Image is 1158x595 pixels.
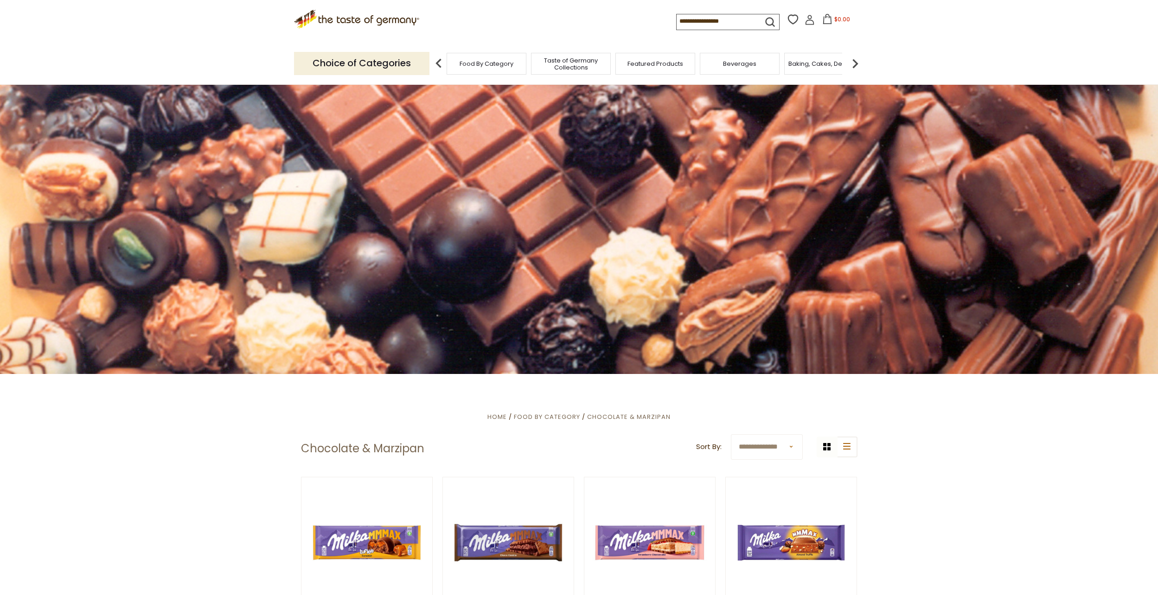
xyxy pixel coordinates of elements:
[514,412,580,421] a: Food By Category
[460,60,513,67] a: Food By Category
[696,441,722,453] label: Sort By:
[723,60,756,67] a: Beverages
[534,57,608,71] a: Taste of Germany Collections
[487,412,507,421] a: Home
[301,442,424,456] h1: Chocolate & Marzipan
[846,54,864,73] img: next arrow
[627,60,683,67] a: Featured Products
[587,412,671,421] a: Chocolate & Marzipan
[294,52,429,75] p: Choice of Categories
[788,60,860,67] a: Baking, Cakes, Desserts
[834,15,850,23] span: $0.00
[817,14,856,28] button: $0.00
[429,54,448,73] img: previous arrow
